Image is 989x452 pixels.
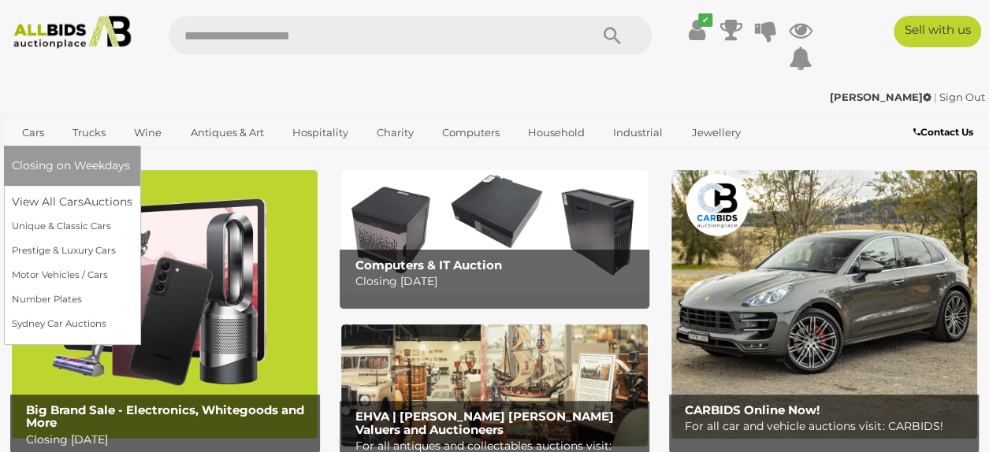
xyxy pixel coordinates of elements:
[341,324,647,446] a: EHVA | Evans Hastings Valuers and Auctioneers EHVA | [PERSON_NAME] [PERSON_NAME] Valuers and Auct...
[355,272,641,291] p: Closing [DATE]
[355,409,614,437] b: EHVA | [PERSON_NAME] [PERSON_NAME] Valuers and Auctioneers
[830,91,934,103] a: [PERSON_NAME]
[432,120,510,146] a: Computers
[131,146,263,172] a: [GEOGRAPHIC_DATA]
[671,170,977,438] a: CARBIDS Online Now! CARBIDS Online Now! For all car and vehicle auctions visit: CARBIDS!
[698,13,712,27] i: ✔
[341,324,647,446] img: EHVA | Evans Hastings Valuers and Auctioneers
[573,16,652,55] button: Search
[939,91,985,103] a: Sign Out
[282,120,359,146] a: Hospitality
[681,120,750,146] a: Jewellery
[685,417,971,436] p: For all car and vehicle auctions visit: CARBIDS!
[685,16,708,44] a: ✔
[26,430,312,450] p: Closing [DATE]
[12,170,318,438] a: Big Brand Sale - Electronics, Whitegoods and More Big Brand Sale - Electronics, Whitegoods and Mo...
[671,170,977,438] img: CARBIDS Online Now!
[830,91,931,103] strong: [PERSON_NAME]
[7,16,138,49] img: Allbids.com.au
[685,402,820,417] b: CARBIDS Online Now!
[62,120,116,146] a: Trucks
[12,170,318,438] img: Big Brand Sale - Electronics, Whitegoods and More
[341,170,647,292] img: Computers & IT Auction
[180,120,273,146] a: Antiques & Art
[341,170,647,292] a: Computers & IT Auction Computers & IT Auction Closing [DATE]
[355,257,502,272] b: Computers & IT Auction
[124,120,172,146] a: Wine
[913,126,973,138] b: Contact Us
[518,120,595,146] a: Household
[934,91,937,103] span: |
[913,124,977,141] a: Contact Us
[26,402,304,431] b: Big Brand Sale - Electronics, Whitegoods and More
[603,120,673,146] a: Industrial
[894,16,980,47] a: Sell with us
[12,120,54,146] a: Cars
[366,120,424,146] a: Charity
